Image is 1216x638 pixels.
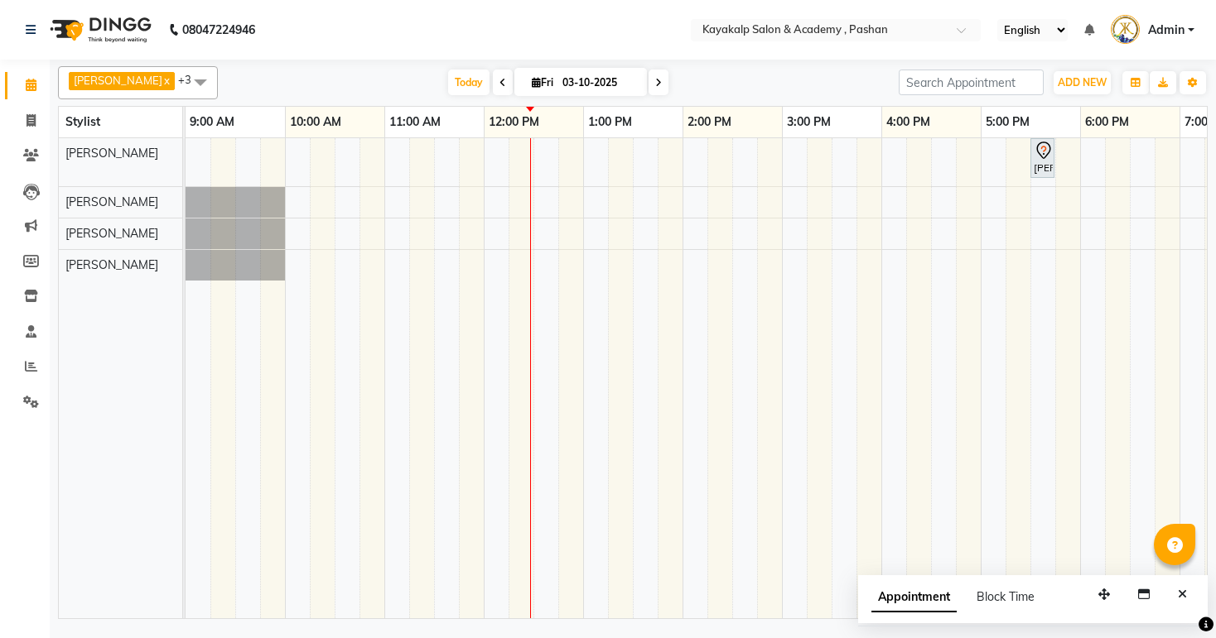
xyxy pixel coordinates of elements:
a: 2:00 PM [683,110,736,134]
input: 2025-10-03 [557,70,640,95]
a: 3:00 PM [783,110,835,134]
span: Block Time [977,589,1035,604]
input: Search Appointment [899,70,1044,95]
span: [PERSON_NAME] [65,194,158,209]
b: 08047224946 [182,7,255,53]
a: 9:00 AM [186,110,239,134]
span: Fri [528,76,557,89]
a: 4:00 PM [882,110,934,134]
a: 11:00 AM [385,110,445,134]
a: x [162,74,170,87]
span: Stylist [65,114,100,129]
span: [PERSON_NAME] [65,226,158,241]
button: ADD NEW [1054,71,1111,94]
iframe: chat widget [1146,572,1199,621]
a: 6:00 PM [1081,110,1133,134]
span: +3 [178,73,204,86]
a: 1:00 PM [584,110,636,134]
span: ADD NEW [1058,76,1107,89]
a: 10:00 AM [286,110,345,134]
span: [PERSON_NAME] [74,74,162,87]
a: 12:00 PM [485,110,543,134]
a: 5:00 PM [982,110,1034,134]
div: [PERSON_NAME], TK01, 05:30 PM-05:45 PM, Face Peel Off Waxing - Eyebrow [1032,141,1053,175]
span: Today [448,70,490,95]
img: Admin [1111,15,1140,44]
span: [PERSON_NAME] [65,257,158,272]
span: [PERSON_NAME] [65,146,158,161]
span: Admin [1148,22,1185,39]
span: Appointment [871,583,957,612]
img: logo [42,7,156,53]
